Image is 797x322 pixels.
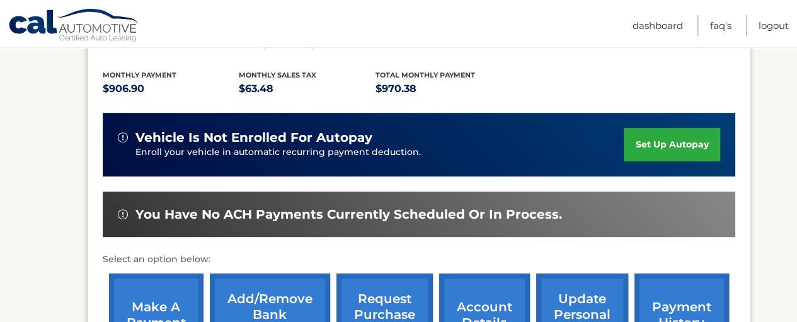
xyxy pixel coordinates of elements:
span: vehicle is not enrolled for autopay [135,130,372,146]
p: $63.48 [239,80,376,98]
span: Monthly Payment [103,71,176,79]
a: set up autopay [624,128,720,161]
p: Select an option below: [103,252,735,267]
span: You have no ACH payments currently scheduled or in process. [135,207,562,222]
img: alert-white.svg [118,132,128,142]
span: Total Monthly Payment [376,71,475,79]
p: Enroll your vehicle in automatic recurring payment deduction. [135,146,624,159]
p: $970.38 [376,80,512,98]
span: Monthly sales Tax [239,71,316,79]
img: alert-white.svg [118,209,128,219]
a: Cal Automotive [8,8,140,45]
p: $906.90 [103,80,239,98]
a: Dashboard [633,15,683,36]
a: FAQ's [710,15,731,36]
a: Logout [759,15,789,36]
